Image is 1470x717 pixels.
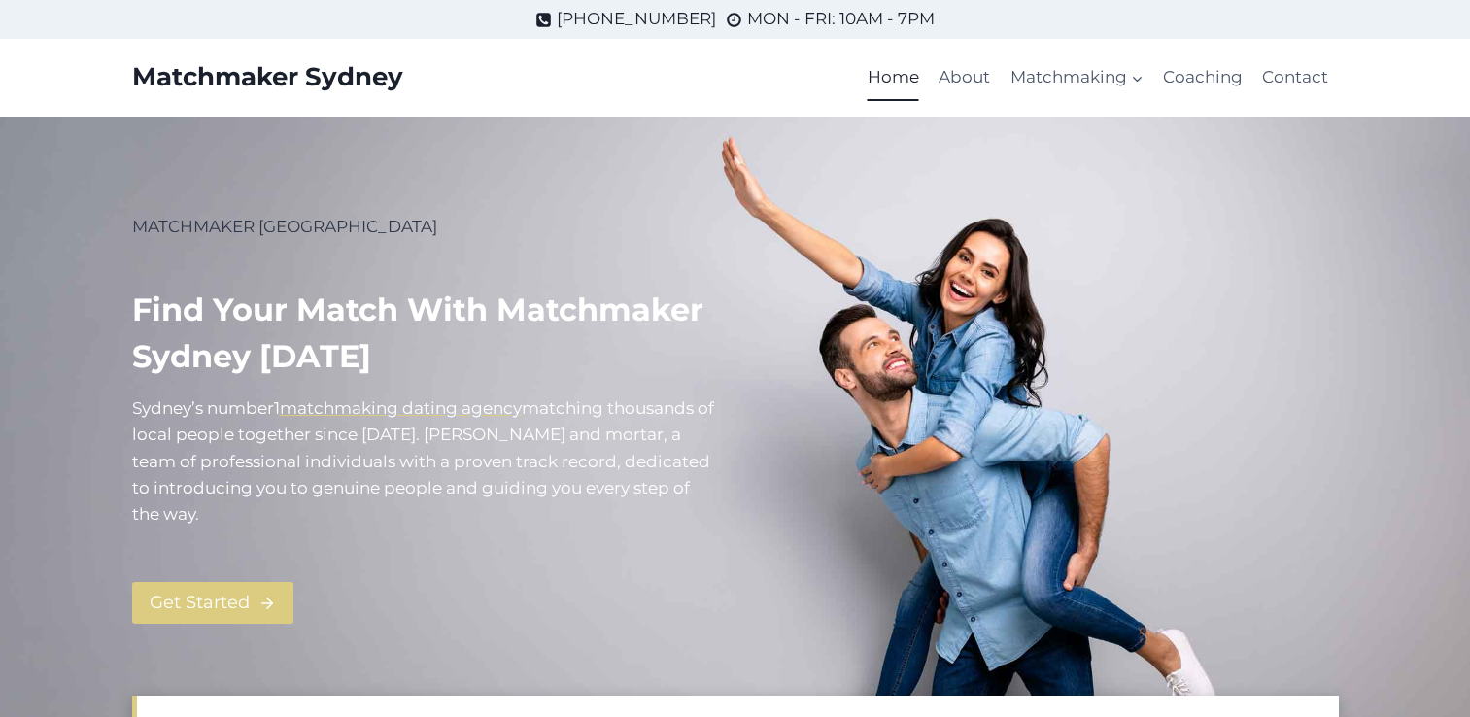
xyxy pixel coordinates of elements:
a: [PHONE_NUMBER] [535,6,716,32]
mark: 1 [274,398,280,418]
nav: Primary Navigation [858,54,1339,101]
h1: Find your match with Matchmaker Sydney [DATE] [132,287,720,380]
a: Matchmaking [1000,54,1152,101]
span: Get Started [150,589,250,617]
a: Home [858,54,929,101]
span: MON - FRI: 10AM - 7PM [747,6,935,32]
a: Coaching [1153,54,1252,101]
span: [PHONE_NUMBER] [557,6,716,32]
a: matchmaking dating agency [280,398,522,418]
mark: m [522,398,539,418]
a: About [929,54,1000,101]
span: Matchmaking [1010,64,1144,90]
p: Sydney’s number atching thousands of local people together since [DATE]. [PERSON_NAME] and mortar... [132,395,720,528]
p: MATCHMAKER [GEOGRAPHIC_DATA] [132,214,720,240]
a: Contact [1252,54,1338,101]
a: Get Started [132,582,293,624]
a: Matchmaker Sydney [132,62,403,92]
